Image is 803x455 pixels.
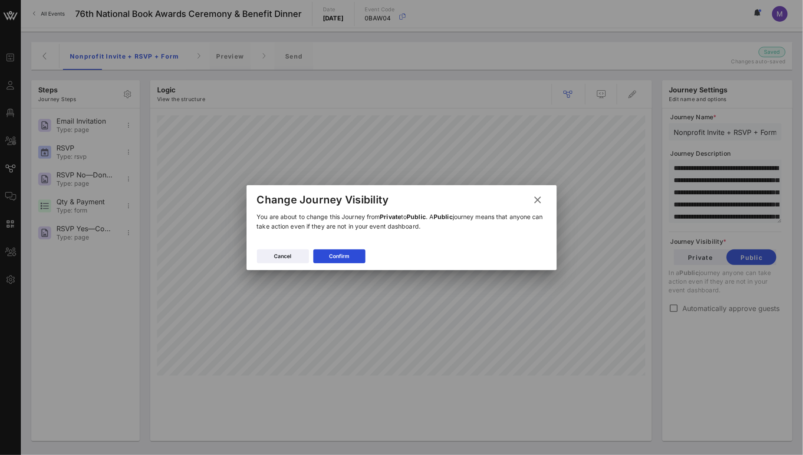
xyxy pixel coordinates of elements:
button: Cancel [257,249,309,263]
p: You are about to change this Journey from to . A journey means that anyone can take action even i... [257,212,546,231]
div: Cancel [274,252,292,261]
span: Public [434,213,453,220]
span: Private [380,213,401,220]
span: Public [407,213,426,220]
button: Confirm [313,249,365,263]
div: Change Journey Visibility [257,193,389,206]
div: Confirm [329,252,349,261]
